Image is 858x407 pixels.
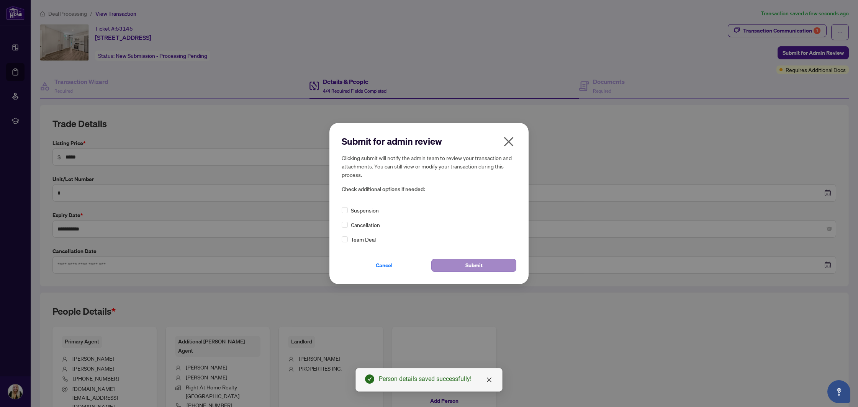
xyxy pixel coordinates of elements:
[379,374,493,384] div: Person details saved successfully!
[503,136,515,148] span: close
[342,185,516,194] span: Check additional options if needed:
[486,377,492,383] span: close
[376,259,393,271] span: Cancel
[351,221,380,229] span: Cancellation
[431,259,516,272] button: Submit
[342,259,427,272] button: Cancel
[485,376,493,384] a: Close
[351,206,379,214] span: Suspension
[465,259,483,271] span: Submit
[351,235,376,244] span: Team Deal
[827,380,850,403] button: Open asap
[342,135,516,147] h2: Submit for admin review
[365,374,374,384] span: check-circle
[342,154,516,179] h5: Clicking submit will notify the admin team to review your transaction and attachments. You can st...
